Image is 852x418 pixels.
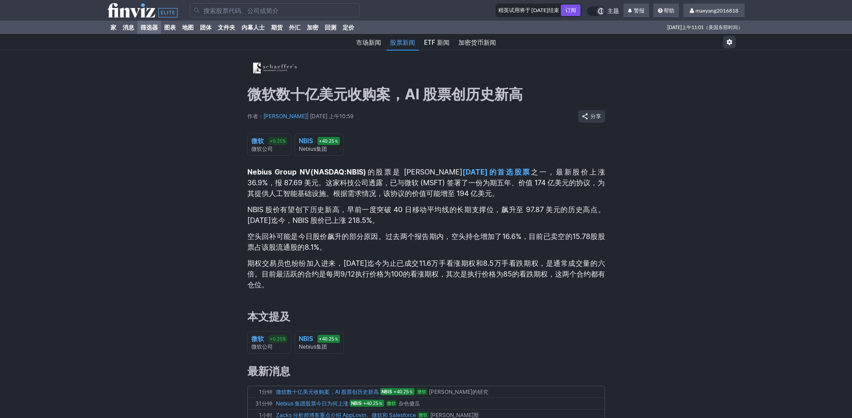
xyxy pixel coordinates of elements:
[289,24,301,31] font: 外汇
[380,388,415,395] a: NBIS+40.25％
[424,38,449,46] font: ETF 新闻
[386,400,397,407] a: 微软
[307,113,354,119] font: | [DATE] 上午10:59
[683,4,745,18] a: maxyang2016818
[197,21,215,34] a: 团体
[247,205,605,225] font: NBIS 股价有望创下历史新高，早前一度突破 40 日移动平均线的长期支撑位，飙升至 97.87 美元的历史高点。[DATE]迄今，NBIS 股价已上涨 218.5%。
[429,388,488,395] font: [PERSON_NAME]的研究
[161,21,179,34] a: 图表
[363,401,383,406] font: +40.25％
[299,335,313,342] font: NBIS
[242,24,265,31] font: 内幕人士
[387,401,396,406] font: 微软
[664,7,674,14] font: 帮助
[251,137,264,145] font: 微软
[565,7,576,13] font: 订阅
[247,167,605,198] font: 之一，最新股价上涨 36.9%，报 87.69 美元。这家科技公司透露，已与微软 (MSFT) 签署了一份为期五年、价值 174 亿美元的协议，为其提供人工智能基础设施。根据需求情况，该协议的价...
[251,145,273,152] font: 微软公司
[270,336,286,341] font: +0.25%
[259,388,272,395] font: 1分钟
[667,24,743,30] font: [DATE]上午11:01（美国东部时间）
[310,167,366,176] font: (NASDAQ:NBIS)
[587,6,619,16] a: 主题
[498,7,559,13] font: 精英试用将于 [DATE]结束
[182,24,194,31] font: 地图
[179,21,197,34] a: 地图
[623,4,649,18] a: 警报
[299,343,327,350] font: Nebius集团
[299,145,327,152] font: Nebius集团
[390,38,415,46] font: 股票新闻
[607,7,619,14] font: 主题
[107,21,119,34] a: 家
[653,4,679,18] a: 帮助
[561,4,581,16] a: 订阅
[319,336,339,341] font: +40.25％
[304,21,322,34] a: 加密
[416,388,428,395] a: 微软
[268,21,286,34] a: 期货
[215,21,238,34] a: 文件夹
[419,412,428,418] font: 微软
[286,21,304,34] a: 外汇
[110,24,116,31] font: 家
[458,38,496,46] font: 加密货币新闻
[366,167,462,176] font: 的股票是 [PERSON_NAME]
[394,389,413,394] font: +40.25％
[247,365,290,378] font: 最新消息
[339,21,357,34] a: 定价
[263,113,307,119] a: [PERSON_NAME]
[140,24,158,31] font: 筛选器
[271,24,283,31] font: 期货
[307,24,318,31] font: 加密
[455,35,500,51] a: 加密货币新闻
[247,133,291,156] a: 微软 +0.25% 微软公司
[295,331,344,354] a: NBIS +40.25％ Nebius集团
[247,232,605,252] font: 空头回补可能是今日股价飙升的部分原因。过去两个报告期内，空头持仓增加了16.6%，目前已卖空的15.78股股票占该股流通股的8.1%。
[247,259,605,289] font: 期权交易员也纷纷加入进来，[DATE]迄今为止已成交11.6万手看涨期权和8.5万手看跌期权，是通常成交量的六倍。目前最活跃的合约是每周9/12执行价格为100的看涨期权，其次是执行价格为85的...
[247,331,291,354] a: 微软 +0.25% 微软公司
[295,133,344,156] a: NBIS +40.25％ Nebius集团
[590,113,601,119] font: 分享
[276,388,379,395] a: 微软数十亿美元收购案，AI 股票创历史新高
[319,138,339,144] font: +40.25％
[420,35,453,51] a: ETF 新闻
[325,24,336,31] font: 回测
[238,21,268,34] a: 内幕人士
[251,335,264,342] font: 微软
[578,110,605,123] button: 分享
[247,167,310,176] font: Nebius Group NV
[299,137,313,145] font: NBIS
[462,167,531,176] a: [DATE]的首选股票
[218,24,235,31] font: 文件夹
[381,389,392,394] font: NBIS
[276,400,348,407] a: Nebius 集团股票今日为何上涨
[164,24,176,31] font: 图表
[351,401,361,406] font: NBIS
[200,24,212,31] font: 团体
[695,7,738,14] font: maxyang2016818
[386,35,419,51] a: 股票新闻
[398,400,420,407] font: 杂色傻瓜
[417,389,426,394] font: 微软
[247,310,290,323] font: 本文提及
[247,85,523,103] font: 微软数十亿美元收购案，AI 股票创历史新高
[137,21,161,34] a: 筛选器
[247,113,263,119] font: 作者：
[350,400,384,407] a: NBIS+40.25％
[322,21,339,34] a: 回测
[255,400,272,407] font: 31分钟
[634,7,644,14] font: 警报
[123,24,134,31] font: 消息
[119,21,137,34] a: 消息
[352,35,385,51] a: 市场新闻
[270,138,286,144] font: +0.25%
[343,24,354,31] font: 定价
[251,343,273,350] font: 微软公司
[356,38,381,46] font: 市场新闻
[190,3,360,17] input: 搜索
